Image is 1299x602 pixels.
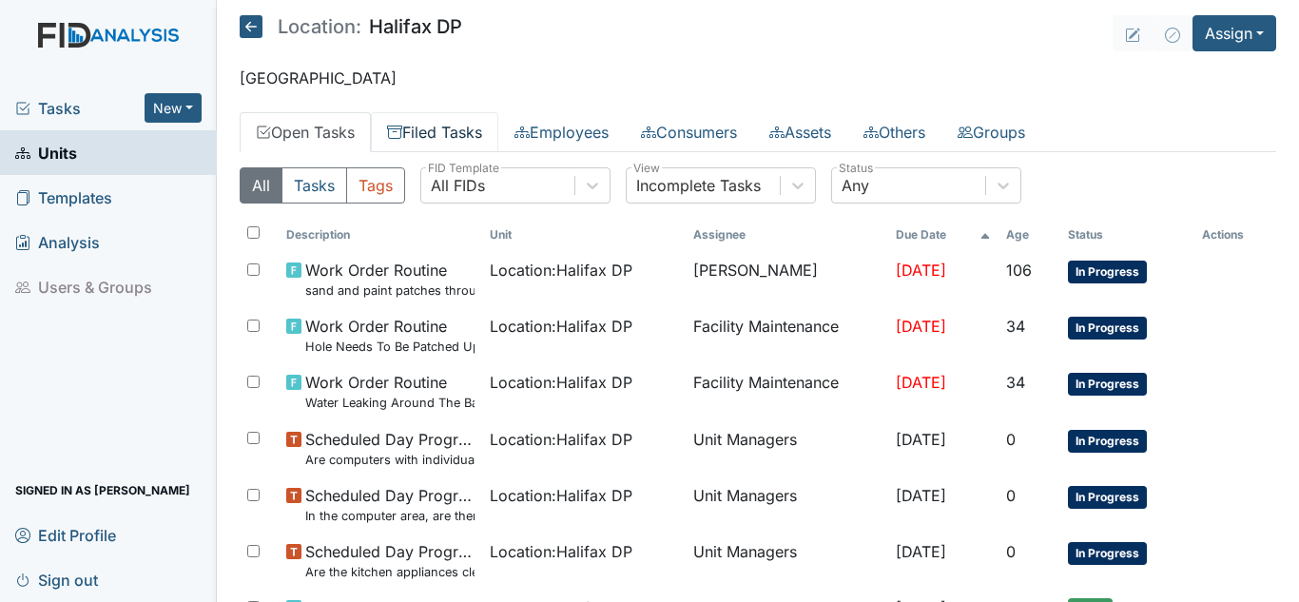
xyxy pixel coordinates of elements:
span: Sign out [15,565,98,594]
span: In Progress [1068,430,1147,453]
span: Edit Profile [15,520,116,550]
th: Toggle SortBy [888,219,998,251]
span: Work Order Routine Water Leaking Around The Base of the Toilet [305,371,475,412]
span: In Progress [1068,317,1147,340]
span: In Progress [1068,261,1147,283]
button: Tasks [281,167,347,204]
span: Templates [15,183,112,212]
span: 0 [1006,430,1016,449]
td: Unit Managers [686,533,889,589]
span: 34 [1006,373,1025,392]
small: sand and paint patches throughout [305,282,475,300]
td: Unit Managers [686,420,889,476]
span: [DATE] [896,317,946,336]
span: Analysis [15,227,100,257]
span: Units [15,138,77,167]
span: Location : Halifax DP [490,428,632,451]
button: All [240,167,282,204]
a: Consumers [625,112,753,152]
span: 0 [1006,542,1016,561]
a: Filed Tasks [371,112,498,152]
a: Assets [753,112,847,152]
span: [DATE] [896,373,946,392]
span: In Progress [1068,542,1147,565]
th: Toggle SortBy [482,219,686,251]
a: Employees [498,112,625,152]
small: Water Leaking Around The Base of the Toilet [305,394,475,412]
div: Any [842,174,869,197]
span: Location : Halifax DP [490,484,632,507]
span: Work Order Routine sand and paint patches throughout [305,259,475,300]
button: Tags [346,167,405,204]
span: Location : Halifax DP [490,371,632,394]
small: In the computer area, are there computer passwords visible? [305,507,475,525]
th: Toggle SortBy [998,219,1061,251]
td: Facility Maintenance [686,363,889,419]
span: [DATE] [896,261,946,280]
span: Location : Halifax DP [490,540,632,563]
div: Incomplete Tasks [636,174,761,197]
span: [DATE] [896,486,946,505]
small: Are the kitchen appliances clean and in good repair? [305,563,475,581]
span: 0 [1006,486,1016,505]
span: [DATE] [896,542,946,561]
button: New [145,93,202,123]
td: [PERSON_NAME] [686,251,889,307]
span: In Progress [1068,486,1147,509]
input: Toggle All Rows Selected [247,226,260,239]
th: Actions [1194,219,1276,251]
span: Scheduled Day Program Inspection Are computers with individual's information in an area that is l... [305,428,475,469]
p: [GEOGRAPHIC_DATA] [240,67,1276,89]
div: All FIDs [431,174,485,197]
span: Location : Halifax DP [490,315,632,338]
span: Location : Halifax DP [490,259,632,282]
a: Groups [941,112,1041,152]
a: Open Tasks [240,112,371,152]
span: [DATE] [896,430,946,449]
span: Scheduled Day Program Inspection In the computer area, are there computer passwords visible? [305,484,475,525]
small: Are computers with individual's information in an area that is locked when management is not pres... [305,451,475,469]
span: Location: [278,17,361,36]
span: Scheduled Day Program Inspection Are the kitchen appliances clean and in good repair? [305,540,475,581]
button: Assign [1192,15,1276,51]
div: Type filter [240,167,405,204]
th: Toggle SortBy [279,219,482,251]
span: Work Order Routine Hole Needs To Be Patched Up [305,315,475,356]
a: Others [847,112,941,152]
h5: Halifax DP [240,15,462,38]
small: Hole Needs To Be Patched Up [305,338,475,356]
span: In Progress [1068,373,1147,396]
th: Toggle SortBy [1060,219,1194,251]
td: Facility Maintenance [686,307,889,363]
span: Signed in as [PERSON_NAME] [15,476,190,505]
span: 106 [1006,261,1032,280]
td: Unit Managers [686,476,889,533]
a: Tasks [15,97,145,120]
th: Assignee [686,219,889,251]
span: 34 [1006,317,1025,336]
